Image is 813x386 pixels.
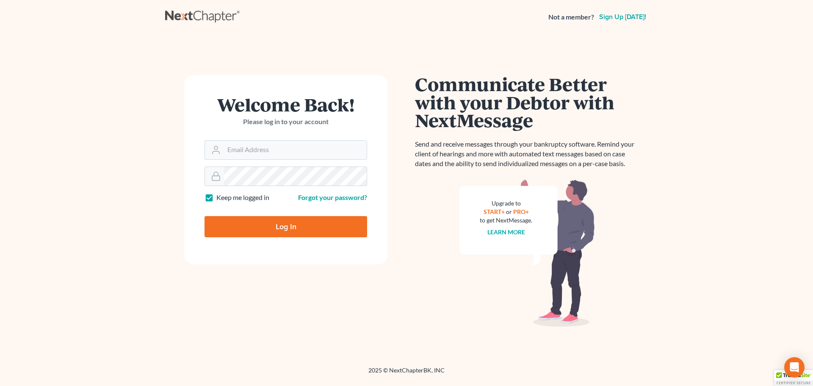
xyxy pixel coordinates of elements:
[487,228,525,236] a: Learn more
[224,141,367,159] input: Email Address
[597,14,648,20] a: Sign up [DATE]!
[216,193,269,203] label: Keep me logged in
[784,357,805,378] div: Open Intercom Messenger
[205,95,367,114] h1: Welcome Back!
[484,208,505,215] a: START+
[774,370,813,386] div: TrustedSite Certified
[513,208,529,215] a: PRO+
[480,199,532,208] div: Upgrade to
[548,12,594,22] strong: Not a member?
[459,179,595,327] img: nextmessage_bg-59042aed3d76b12b5cd301f8e5b87938c9018125f34e5fa2b7a6b67550977c72.svg
[205,117,367,127] p: Please log in to your account
[506,208,512,215] span: or
[480,216,532,225] div: to get NextMessage.
[415,139,639,169] p: Send and receive messages through your bankruptcy software. Remind your client of hearings and mo...
[205,216,367,237] input: Log In
[165,366,648,381] div: 2025 © NextChapterBK, INC
[298,193,367,201] a: Forgot your password?
[415,75,639,129] h1: Communicate Better with your Debtor with NextMessage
